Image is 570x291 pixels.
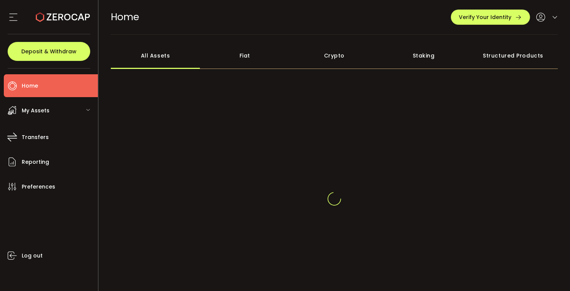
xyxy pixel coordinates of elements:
[468,42,558,69] div: Structured Products
[22,181,55,192] span: Preferences
[111,10,139,24] span: Home
[21,49,77,54] span: Deposit & Withdraw
[200,42,289,69] div: Fiat
[22,250,43,261] span: Log out
[289,42,379,69] div: Crypto
[379,42,468,69] div: Staking
[111,42,200,69] div: All Assets
[451,10,530,25] button: Verify Your Identity
[8,42,90,61] button: Deposit & Withdraw
[22,105,49,116] span: My Assets
[459,14,511,20] span: Verify Your Identity
[22,80,38,91] span: Home
[22,132,49,143] span: Transfers
[22,157,49,168] span: Reporting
